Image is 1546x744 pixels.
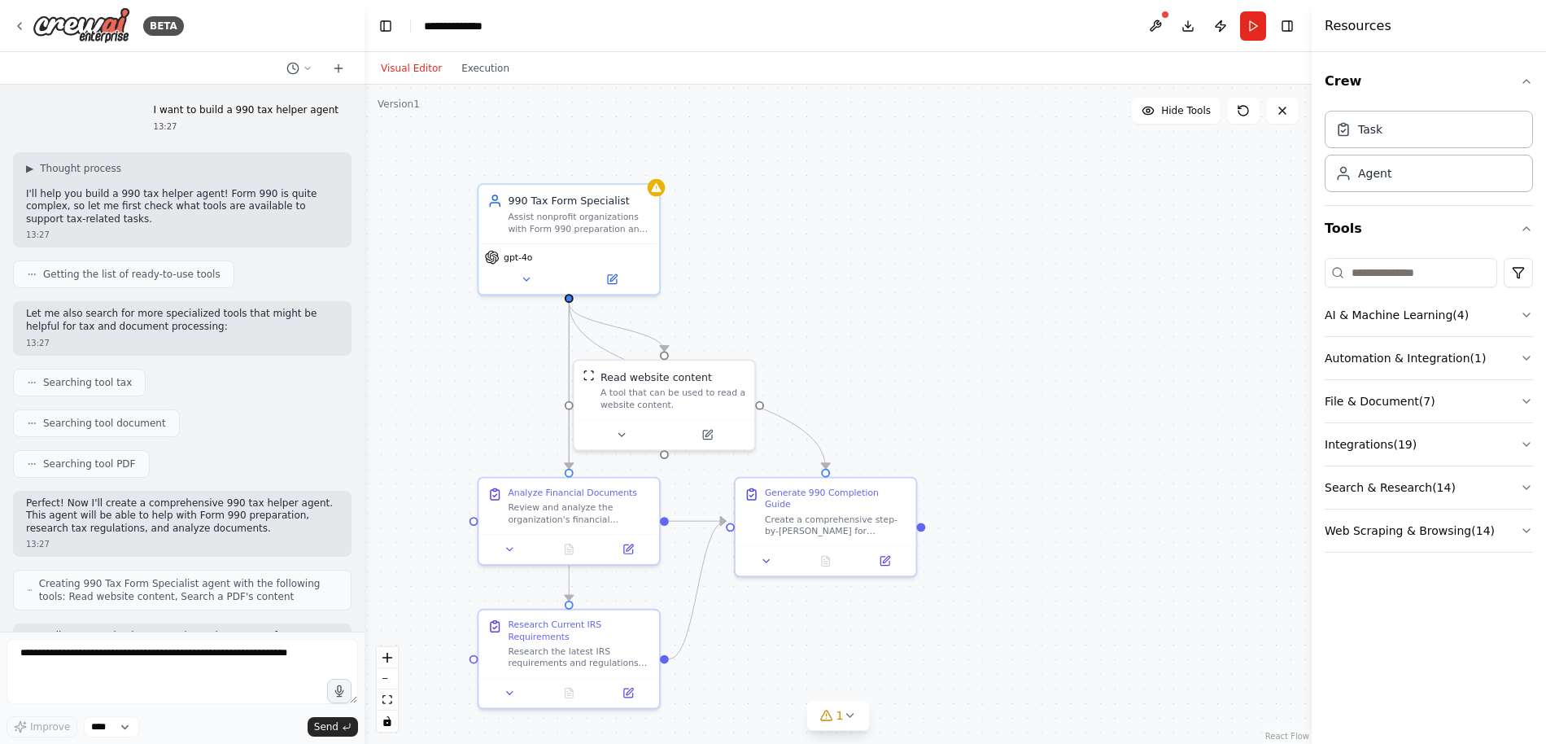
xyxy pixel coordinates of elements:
button: Hide right sidebar [1276,15,1299,37]
button: Tools [1325,206,1533,252]
div: Assist nonprofit organizations with Form 990 preparation and compliance by providing guidance on ... [508,211,650,234]
span: Send [314,720,338,733]
div: Create a comprehensive step-by-[PERSON_NAME] for completing Form 990 for {organization_name}, inc... [765,514,907,537]
span: Searching tool PDF [43,457,136,470]
button: Open in side panel [603,685,653,702]
button: Open in side panel [859,552,910,570]
button: Execution [452,59,519,78]
button: Visual Editor [371,59,452,78]
div: Review and analyze the organization's financial documents including audited financial statements,... [508,501,650,525]
div: Generate 990 Completion GuideCreate a comprehensive step-by-[PERSON_NAME] for completing Form 990... [734,477,917,577]
span: Thought process [40,162,121,175]
img: Logo [33,7,130,44]
button: No output available [795,552,857,570]
div: Generate 990 Completion Guide [765,487,907,510]
div: 990 Tax Form SpecialistAssist nonprofit organizations with Form 990 preparation and compliance by... [478,183,661,295]
button: Hide Tools [1132,98,1221,124]
g: Edge from 637ae90f-2ce6-4f01-a9a6-af3001e27783 to 8b8b77a6-8ec7-4a02-b5a8-8f20ddd22ff5 [669,514,726,528]
div: BETA [143,16,184,36]
div: Research the latest IRS requirements and regulations for Form 990 filing for the current tax year... [508,646,650,669]
button: Web Scraping & Browsing(14) [1325,510,1533,552]
div: 990 Tax Form Specialist [508,194,650,208]
div: A tool that can be used to read a website content. [600,387,745,411]
span: Searching tool tax [43,376,132,389]
div: 13:27 [26,538,338,550]
span: Searching tool document [43,417,166,430]
div: Read website content [600,370,712,384]
p: I want to build a 990 tax helper agent [154,104,338,117]
span: Getting the list of ready-to-use tools [43,268,221,281]
button: Integrations(19) [1325,423,1533,466]
button: Hide left sidebar [374,15,397,37]
button: zoom out [377,668,398,689]
p: Perfect! Now I'll create a comprehensive 990 tax helper agent. This agent will be able to help wi... [26,497,338,536]
button: No output available [538,540,600,558]
button: Improve [7,716,77,737]
div: Research Current IRS Requirements [508,619,650,642]
img: ScrapeWebsiteTool [583,370,594,381]
g: Edge from d138d91a-6be4-4c73-b02f-2c1062bcc0a9 to 8b8b77a6-8ec7-4a02-b5a8-8f20ddd22ff5 [561,303,832,469]
button: Automation & Integration(1) [1325,337,1533,379]
span: 1 [836,707,844,724]
button: AI & Machine Learning(4) [1325,294,1533,336]
g: Edge from d138d91a-6be4-4c73-b02f-2c1062bcc0a9 to 6812ba17-7212-48c1-b775-912247cff5a8 [561,303,576,601]
button: toggle interactivity [377,711,398,732]
button: Start a new chat [325,59,352,78]
g: Edge from d138d91a-6be4-4c73-b02f-2c1062bcc0a9 to cd3a3bd1-51e4-408d-86f0-5bfc360c3171 [561,303,671,351]
div: 13:27 [26,229,338,241]
button: ▶Thought process [26,162,121,175]
p: Let me also search for more specialized tools that might be helpful for tax and document processing: [26,308,338,333]
button: Crew [1325,59,1533,104]
div: 13:27 [154,120,338,133]
button: Switch to previous chat [280,59,319,78]
button: fit view [377,689,398,711]
div: React Flow controls [377,647,398,732]
div: Tools [1325,252,1533,566]
span: Improve [30,720,70,733]
button: Open in side panel [666,426,749,444]
button: Send [308,717,358,737]
div: Version 1 [378,98,420,111]
button: File & Document(7) [1325,380,1533,422]
button: Click to speak your automation idea [327,679,352,703]
button: Search & Research(14) [1325,466,1533,509]
a: React Flow attribution [1265,732,1309,741]
p: I'll help you build a 990 tax helper agent! Form 990 is quite complex, so let me first check what... [26,188,338,226]
div: Research Current IRS RequirementsResearch the latest IRS requirements and regulations for Form 99... [478,609,661,709]
button: zoom in [377,647,398,668]
div: 13:27 [26,337,338,349]
h4: Resources [1325,16,1391,36]
div: Agent [1358,165,1391,182]
span: Creating 990 Tax Form Specialist agent with the following tools: Read website content, Search a P... [39,577,338,603]
span: ▶ [26,162,33,175]
div: Analyze Financial DocumentsReview and analyze the organization's financial documents including au... [478,477,661,566]
div: Task [1358,121,1382,138]
button: 1 [807,701,870,731]
button: Open in side panel [603,540,653,558]
p: Now I'll create tasks that cover the main aspects of 990 tax preparation: [26,630,338,655]
div: Crew [1325,104,1533,205]
nav: breadcrumb [424,18,483,34]
div: Analyze Financial Documents [508,487,637,498]
button: Open in side panel [570,270,653,288]
div: ScrapeWebsiteToolRead website contentA tool that can be used to read a website content. [573,359,756,451]
span: Hide Tools [1161,104,1211,117]
button: No output available [538,685,600,702]
span: gpt-4o [504,252,532,263]
g: Edge from 6812ba17-7212-48c1-b775-912247cff5a8 to 8b8b77a6-8ec7-4a02-b5a8-8f20ddd22ff5 [669,514,726,666]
